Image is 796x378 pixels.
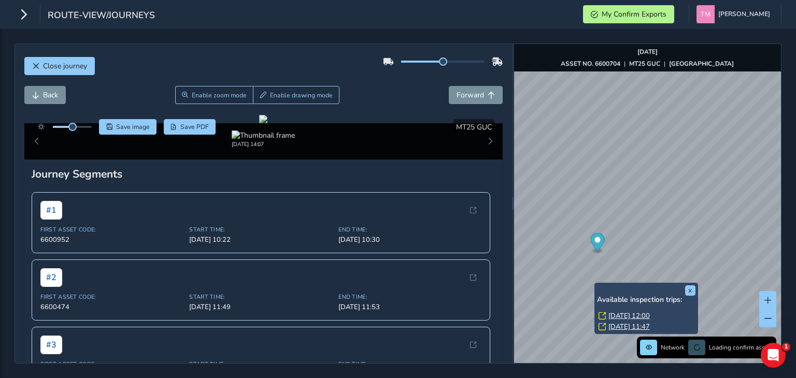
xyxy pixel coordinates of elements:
[232,140,295,148] div: [DATE] 14:07
[189,293,332,301] span: Start Time:
[40,336,62,354] span: # 3
[180,123,209,131] span: Save PDF
[629,60,660,68] strong: MT25 GUC
[24,86,66,104] button: Back
[40,226,183,234] span: First Asset Code:
[602,9,666,19] span: My Confirm Exports
[590,233,604,254] div: Map marker
[637,48,658,56] strong: [DATE]
[40,201,62,220] span: # 1
[561,60,620,68] strong: ASSET NO. 6600704
[338,235,481,244] span: [DATE] 10:30
[32,167,496,181] div: Journey Segments
[456,122,492,132] span: MT25 GUC
[189,360,332,368] span: Start Time:
[40,235,183,244] span: 6600952
[192,91,247,99] span: Enable zoom mode
[709,343,773,352] span: Loading confirm assets
[661,343,685,352] span: Network
[232,130,295,140] img: Thumbnail frame
[116,123,150,131] span: Save image
[696,5,715,23] img: diamond-layout
[608,311,650,321] a: [DATE] 12:00
[338,302,481,312] span: [DATE] 11:53
[338,360,481,368] span: End Time:
[561,60,734,68] div: | |
[99,119,157,135] button: Save
[164,119,216,135] button: PDF
[189,302,332,312] span: [DATE] 11:49
[43,61,87,71] span: Close journey
[24,57,95,75] button: Close journey
[338,226,481,234] span: End Time:
[608,322,650,331] a: [DATE] 11:47
[270,91,333,99] span: Enable drawing mode
[40,360,183,368] span: First Asset Code:
[43,90,58,100] span: Back
[685,285,695,296] button: x
[457,90,484,100] span: Forward
[40,302,183,312] span: 6600474
[782,343,790,351] span: 1
[669,60,734,68] strong: [GEOGRAPHIC_DATA]
[40,268,62,287] span: # 2
[696,5,774,23] button: [PERSON_NAME]
[449,86,503,104] button: Forward
[253,86,339,104] button: Draw
[40,293,183,301] span: First Asset Code:
[718,5,770,23] span: [PERSON_NAME]
[761,343,786,368] iframe: Intercom live chat
[189,235,332,244] span: [DATE] 10:22
[583,5,674,23] button: My Confirm Exports
[175,86,253,104] button: Zoom
[338,293,481,301] span: End Time:
[189,226,332,234] span: Start Time:
[597,296,695,304] h6: Available inspection trips:
[48,9,155,23] span: route-view/journeys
